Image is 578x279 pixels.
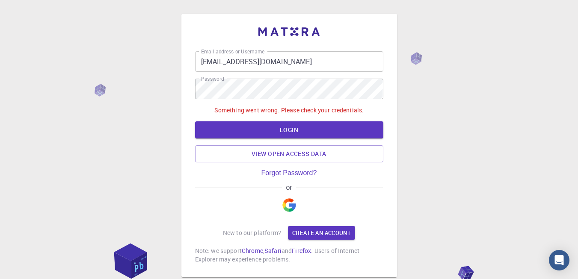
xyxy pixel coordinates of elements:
p: Something went wrong. Please check your credentials. [214,106,364,115]
img: Google [282,198,296,212]
a: Chrome [242,247,263,255]
p: New to our platform? [223,229,281,237]
a: Safari [264,247,282,255]
div: Open Intercom Messenger [549,250,569,270]
p: Note: we support , and . Users of Internet Explorer may experience problems. [195,247,383,264]
button: LOGIN [195,121,383,138]
label: Password [201,75,224,82]
label: Email address or Username [201,48,264,55]
span: or [282,184,296,191]
a: Firefox [292,247,311,255]
a: View open access data [195,145,383,162]
a: Create an account [288,226,355,240]
a: Forgot Password? [261,169,317,177]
